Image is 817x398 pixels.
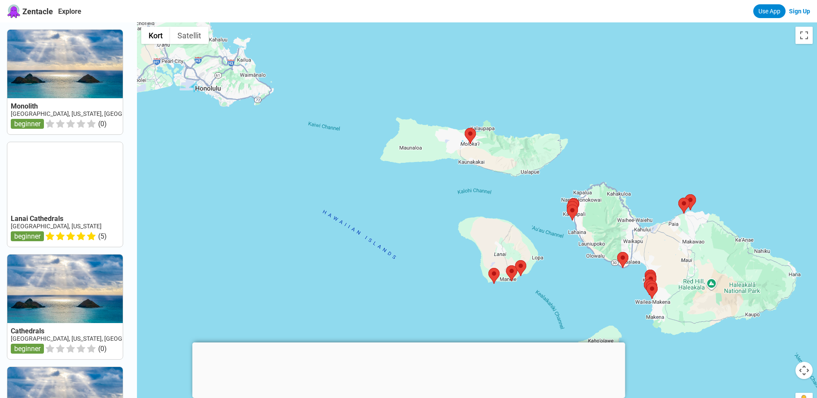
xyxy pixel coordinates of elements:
[11,335,223,342] a: [GEOGRAPHIC_DATA], [US_STATE], [GEOGRAPHIC_DATA], [GEOGRAPHIC_DATA]
[58,7,81,16] a: Explore
[22,7,53,16] span: Zentacle
[11,223,102,230] a: [GEOGRAPHIC_DATA], [US_STATE]
[795,362,813,379] button: Styringselement til kortkamera
[170,27,208,44] button: Vis satellitbilleder
[7,4,53,18] a: Zentacle logoZentacle
[141,27,170,44] button: Vis vejkort
[7,4,21,18] img: Zentacle logo
[192,342,625,396] iframe: Advertisement
[789,8,810,15] a: Sign Up
[753,4,786,18] a: Use App
[795,27,813,44] button: Slå fuld skærm til/fra
[11,110,223,117] a: [GEOGRAPHIC_DATA], [US_STATE], [GEOGRAPHIC_DATA], [GEOGRAPHIC_DATA]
